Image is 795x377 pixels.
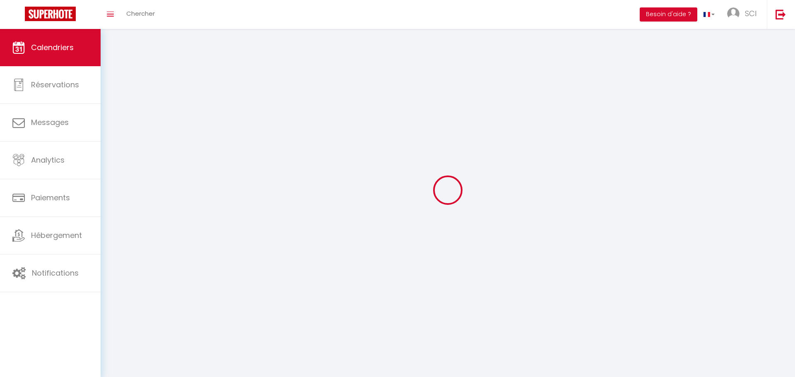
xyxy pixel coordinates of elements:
span: SCI [745,8,756,19]
button: Besoin d'aide ? [640,7,697,22]
span: Notifications [32,268,79,278]
img: ... [727,7,740,20]
img: Super Booking [25,7,76,21]
span: Messages [31,117,69,127]
img: logout [776,9,786,19]
span: Chercher [126,9,155,18]
span: Calendriers [31,42,74,53]
span: Réservations [31,79,79,90]
span: Hébergement [31,230,82,240]
span: Analytics [31,155,65,165]
span: Paiements [31,192,70,203]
